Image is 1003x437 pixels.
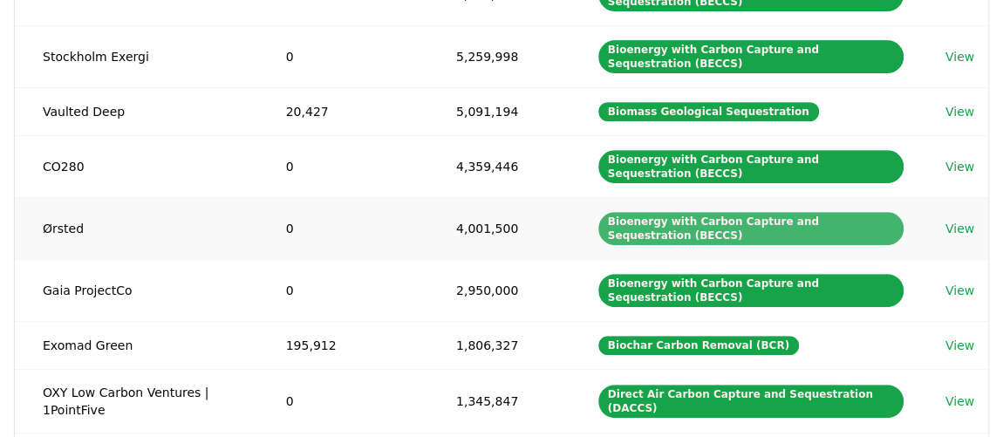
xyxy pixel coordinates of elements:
[945,220,974,237] a: View
[945,103,974,120] a: View
[428,369,570,433] td: 1,345,847
[258,259,428,321] td: 0
[598,150,904,183] div: Bioenergy with Carbon Capture and Sequestration (BECCS)
[428,25,570,87] td: 5,259,998
[945,337,974,354] a: View
[258,135,428,197] td: 0
[428,321,570,369] td: 1,806,327
[428,259,570,321] td: 2,950,000
[15,369,258,433] td: OXY Low Carbon Ventures | 1PointFive
[598,102,819,121] div: Biomass Geological Sequestration
[598,274,904,307] div: Bioenergy with Carbon Capture and Sequestration (BECCS)
[258,197,428,259] td: 0
[945,158,974,175] a: View
[428,135,570,197] td: 4,359,446
[15,259,258,321] td: Gaia ProjectCo
[258,87,428,135] td: 20,427
[945,393,974,410] a: View
[258,25,428,87] td: 0
[598,40,904,73] div: Bioenergy with Carbon Capture and Sequestration (BECCS)
[598,212,904,245] div: Bioenergy with Carbon Capture and Sequestration (BECCS)
[945,48,974,65] a: View
[258,321,428,369] td: 195,912
[598,385,904,418] div: Direct Air Carbon Capture and Sequestration (DACCS)
[428,87,570,135] td: 5,091,194
[15,197,258,259] td: Ørsted
[15,321,258,369] td: Exomad Green
[15,25,258,87] td: Stockholm Exergi
[428,197,570,259] td: 4,001,500
[15,87,258,135] td: Vaulted Deep
[15,135,258,197] td: CO280
[598,336,799,355] div: Biochar Carbon Removal (BCR)
[945,282,974,299] a: View
[258,369,428,433] td: 0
